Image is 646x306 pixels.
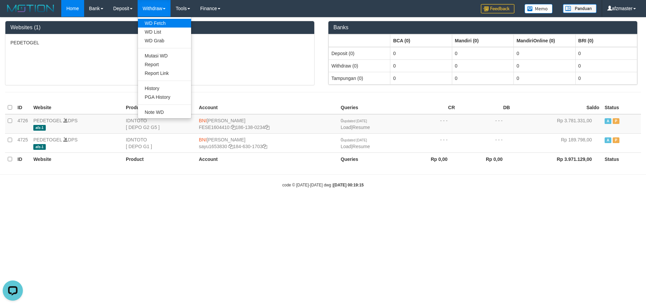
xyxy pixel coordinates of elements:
a: PGA History [138,93,191,101]
td: Deposit (0) [329,47,390,60]
img: panduan.png [563,4,597,13]
td: Rp 3.781.331,00 [513,114,602,134]
th: Rp 0,00 [458,152,513,166]
a: Report [138,60,191,69]
th: CR [402,101,458,114]
td: 0 [514,47,575,60]
a: Copy FESE1604410 to clipboard [231,125,236,130]
th: Account [196,152,338,166]
span: Active [605,137,611,143]
span: BNI [199,118,207,123]
td: 0 [575,47,637,60]
a: Load [341,125,351,130]
p: PEDETOGEL [10,39,309,46]
span: | [341,118,370,130]
td: 0 [390,72,452,84]
th: Website [31,101,123,114]
td: - - - [402,114,458,134]
h3: Banks [333,25,632,31]
th: DB [458,101,513,114]
small: code © [DATE]-[DATE] dwg | [282,183,364,187]
td: - - - [458,114,513,134]
td: 0 [575,59,637,72]
th: Product [123,152,196,166]
span: 0 [341,137,367,142]
td: 4725 [15,133,31,152]
th: Group: activate to sort column ascending [575,34,637,47]
td: 0 [452,72,513,84]
td: 4726 [15,114,31,134]
td: Withdraw (0) [329,59,390,72]
span: updated [DATE] [343,138,367,142]
img: Feedback.jpg [481,4,514,13]
a: Copy sayu1653830 to clipboard [228,144,233,149]
a: WD List [138,28,191,36]
span: | [341,137,370,149]
strong: [DATE] 00:19:15 [333,183,364,187]
a: WD Grab [138,36,191,45]
a: Note WD [138,108,191,117]
th: Saldo [513,101,602,114]
td: DPS [31,114,123,134]
th: Group: activate to sort column ascending [390,34,452,47]
td: 0 [575,72,637,84]
td: 0 [390,47,452,60]
th: Status [602,152,641,166]
th: Queries [338,152,403,166]
td: 0 [514,59,575,72]
td: 0 [514,72,575,84]
a: History [138,84,191,93]
td: [PERSON_NAME] 184-630-1703 [196,133,338,152]
span: afz-1 [33,144,46,150]
th: Product [123,101,196,114]
span: Active [605,118,611,124]
th: Status [602,101,641,114]
a: sayu1653830 [199,144,227,149]
td: IDNTOTO [ DEPO G2 G5 ] [123,114,196,134]
th: Group: activate to sort column ascending [514,34,575,47]
a: Resume [352,125,370,130]
th: Group: activate to sort column ascending [329,34,390,47]
img: Button%20Memo.svg [525,4,553,13]
a: Copy 1846301703 to clipboard [262,144,267,149]
a: Report Link [138,69,191,78]
td: [PERSON_NAME] 186-138-0234 [196,114,338,134]
span: Paused [613,118,619,124]
td: 0 [390,59,452,72]
a: WD Fetch [138,19,191,28]
td: Tampungan (0) [329,72,390,84]
button: Open LiveChat chat widget [3,3,23,23]
td: Rp 189.798,00 [513,133,602,152]
img: MOTION_logo.png [5,3,56,13]
th: Account [196,101,338,114]
th: ID [15,152,31,166]
span: afz-1 [33,125,46,131]
a: Resume [352,144,370,149]
td: IDNTOTO [ DEPO G1 ] [123,133,196,152]
a: Load [341,144,351,149]
span: updated [DATE] [343,119,367,123]
span: Paused [613,137,619,143]
th: Group: activate to sort column ascending [452,34,513,47]
a: PEDETOGEL [33,137,62,142]
a: FESE1604410 [199,125,229,130]
a: PEDETOGEL [33,118,62,123]
td: 0 [452,59,513,72]
span: 0 [341,118,367,123]
h3: Websites (1) [10,25,309,31]
th: Website [31,152,123,166]
th: ID [15,101,31,114]
th: Rp 3.971.129,00 [513,152,602,166]
th: Queries [338,101,403,114]
span: BNI [199,137,207,142]
td: 0 [452,47,513,60]
td: - - - [402,133,458,152]
a: Copy 1861380234 to clipboard [265,125,270,130]
td: DPS [31,133,123,152]
a: Mutasi WD [138,51,191,60]
th: Rp 0,00 [402,152,458,166]
td: - - - [458,133,513,152]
